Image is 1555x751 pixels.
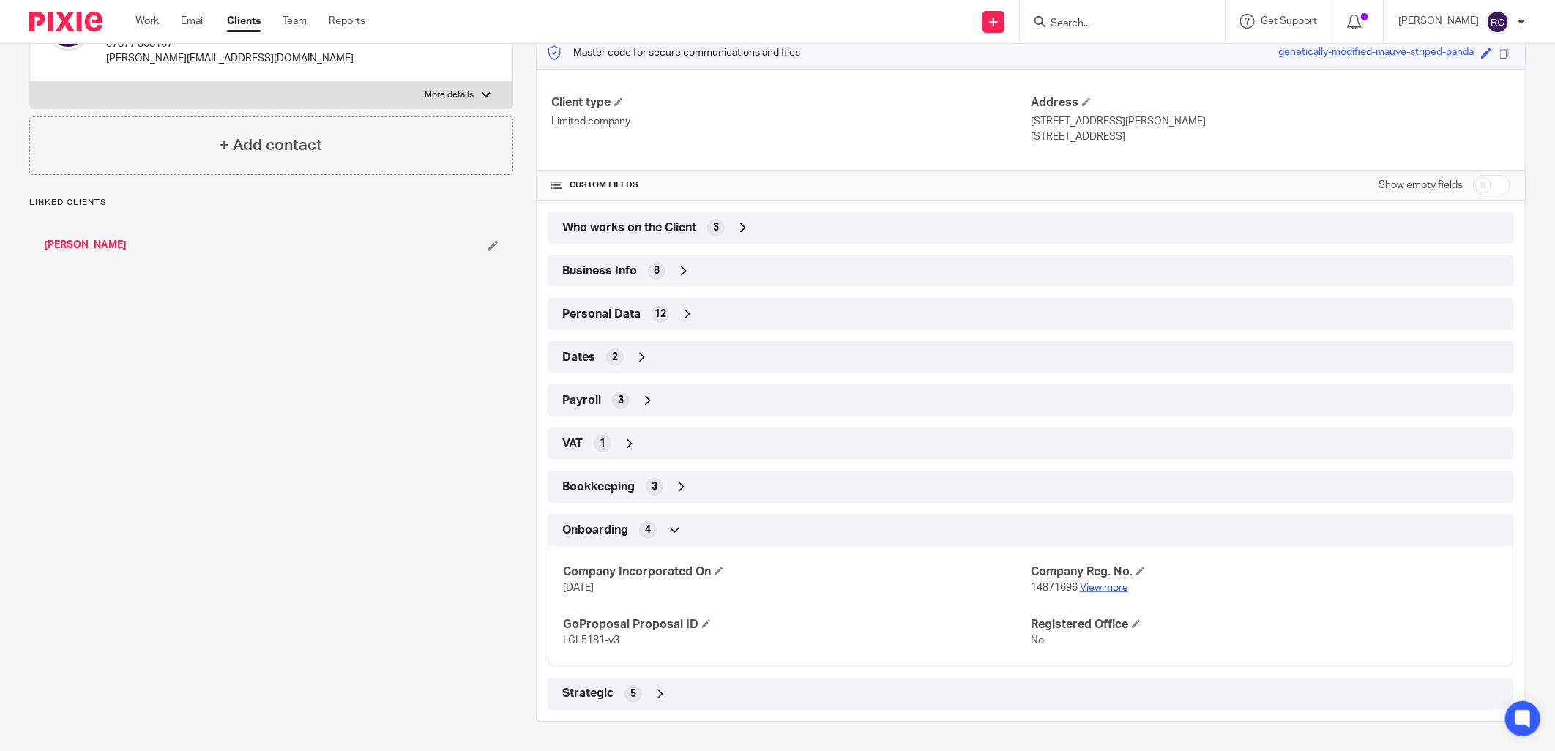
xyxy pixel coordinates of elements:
[600,436,605,451] span: 1
[1261,16,1317,26] span: Get Support
[562,393,601,408] span: Payroll
[562,686,614,701] span: Strategic
[29,197,513,209] p: Linked clients
[562,264,637,279] span: Business Info
[1049,18,1181,31] input: Search
[106,37,354,51] p: 07877 808107
[227,14,261,29] a: Clients
[1031,617,1499,632] h4: Registered Office
[652,479,657,494] span: 3
[1031,95,1510,111] h4: Address
[562,307,641,322] span: Personal Data
[1486,10,1510,34] img: svg%3E
[135,14,159,29] a: Work
[563,635,619,646] span: LCL5181-v3
[1398,14,1479,29] p: [PERSON_NAME]
[551,95,1031,111] h4: Client type
[655,307,666,321] span: 12
[1278,45,1474,61] div: genetically-modified-mauve-striped-panda
[329,14,365,29] a: Reports
[562,436,583,452] span: VAT
[563,564,1031,580] h4: Company Incorporated On
[1031,130,1510,144] p: [STREET_ADDRESS]
[220,134,322,157] h4: + Add contact
[562,523,628,538] span: Onboarding
[563,617,1031,632] h4: GoProposal Proposal ID
[44,238,127,253] a: [PERSON_NAME]
[283,14,307,29] a: Team
[181,14,205,29] a: Email
[645,523,651,537] span: 4
[548,45,800,60] p: Master code for secure communications and files
[630,687,636,701] span: 5
[562,220,696,236] span: Who works on the Client
[106,51,354,66] p: [PERSON_NAME][EMAIL_ADDRESS][DOMAIN_NAME]
[1379,178,1463,193] label: Show empty fields
[1031,635,1044,646] span: No
[1031,564,1499,580] h4: Company Reg. No.
[562,350,595,365] span: Dates
[551,179,1031,191] h4: CUSTOM FIELDS
[425,89,474,101] p: More details
[612,350,618,365] span: 2
[654,264,660,278] span: 8
[551,114,1031,129] p: Limited company
[1031,583,1078,593] span: 14871696
[618,393,624,408] span: 3
[562,479,635,495] span: Bookkeeping
[29,12,102,31] img: Pixie
[1080,583,1128,593] a: View more
[713,220,719,235] span: 3
[563,583,594,593] span: [DATE]
[1031,114,1510,129] p: [STREET_ADDRESS][PERSON_NAME]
